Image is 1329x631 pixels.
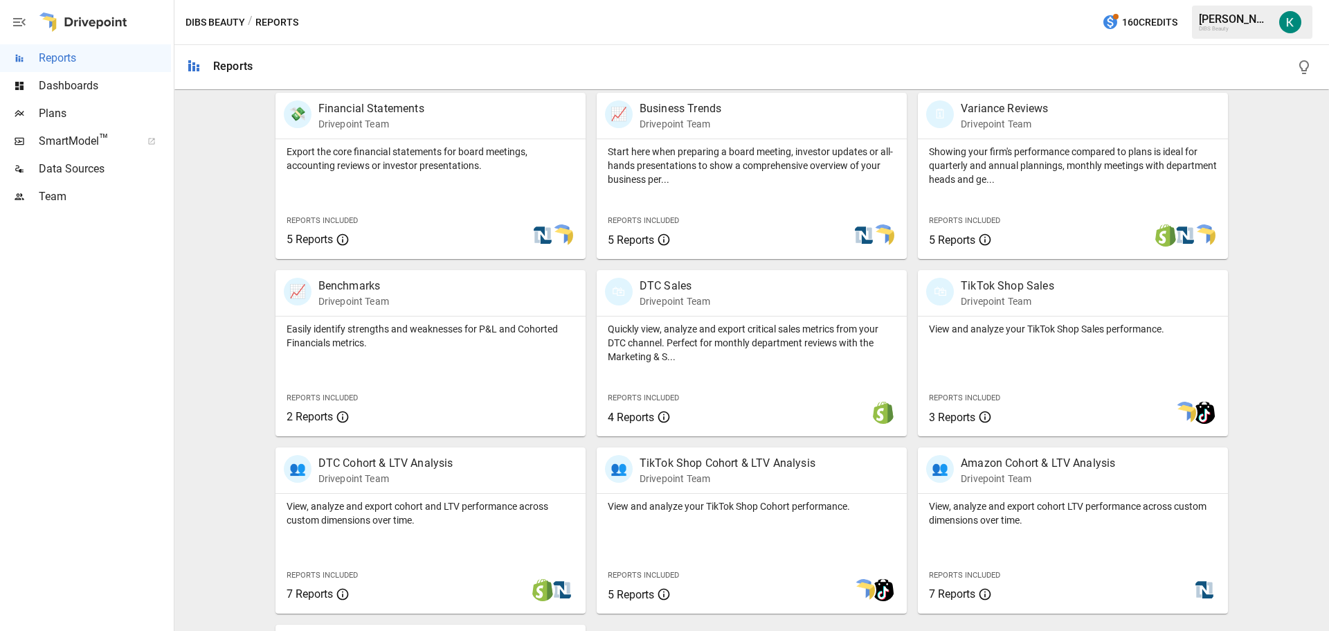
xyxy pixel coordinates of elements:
span: Reports Included [287,393,358,402]
p: Drivepoint Team [961,294,1054,308]
span: 5 Reports [929,233,975,247]
p: Drivepoint Team [961,472,1115,486]
img: netsuite [1174,224,1196,247]
p: Drivepoint Team [640,117,721,131]
div: 🗓 [926,100,954,128]
span: Reports Included [929,393,1000,402]
p: View and analyze your TikTok Shop Cohort performance. [608,499,896,513]
p: Quickly view, analyze and export critical sales metrics from your DTC channel. Perfect for monthl... [608,322,896,364]
span: Plans [39,105,171,122]
p: Drivepoint Team [640,472,815,486]
span: 3 Reports [929,411,975,424]
img: smart model [1174,402,1196,424]
p: Showing your firm's performance compared to plans is ideal for quarterly and annual plannings, mo... [929,145,1217,186]
p: Export the core financial statements for board meetings, accounting reviews or investor presentat... [287,145,575,172]
div: 👥 [926,455,954,483]
span: Reports [39,50,171,66]
p: Variance Reviews [961,100,1048,117]
div: 👥 [605,455,633,483]
span: Reports Included [608,393,679,402]
img: tiktok [872,579,894,601]
div: 🛍 [926,278,954,305]
span: Reports Included [929,216,1000,225]
span: 5 Reports [287,233,333,246]
p: View, analyze and export cohort LTV performance across custom dimensions over time. [929,499,1217,527]
p: Drivepoint Team [640,294,710,308]
span: Dashboards [39,78,171,94]
span: 160 Credits [1122,14,1177,31]
img: smart model [853,579,875,601]
p: DTC Sales [640,278,710,294]
span: 4 Reports [608,411,654,424]
p: TikTok Shop Cohort & LTV Analysis [640,455,815,472]
img: netsuite [551,579,573,601]
p: Amazon Cohort & LTV Analysis [961,455,1115,472]
div: 💸 [284,100,311,128]
span: 7 Reports [287,587,333,601]
img: shopify [1155,224,1177,247]
span: 2 Reports [287,410,333,423]
p: Drivepoint Team [318,117,424,131]
p: Drivepoint Team [318,294,389,308]
img: netsuite [853,224,875,247]
button: DIBS Beauty [186,14,245,31]
p: Benchmarks [318,278,389,294]
span: ™ [99,131,109,148]
span: 7 Reports [929,587,975,601]
button: 160Credits [1096,10,1183,35]
img: shopify [872,402,894,424]
span: Reports Included [929,571,1000,580]
p: Easily identify strengths and weaknesses for P&L and Cohorted Financials metrics. [287,322,575,350]
span: 5 Reports [608,233,654,247]
p: Financial Statements [318,100,424,117]
span: Reports Included [287,571,358,580]
p: View and analyze your TikTok Shop Sales performance. [929,322,1217,336]
p: Drivepoint Team [318,472,453,486]
div: 📈 [284,278,311,305]
p: Start here when preparing a board meeting, investor updates or all-hands presentations to show a ... [608,145,896,186]
div: 👥 [284,455,311,483]
img: smart model [1193,224,1215,247]
p: View, analyze and export cohort and LTV performance across custom dimensions over time. [287,499,575,527]
img: shopify [532,579,554,601]
img: smart model [872,224,894,247]
p: DTC Cohort & LTV Analysis [318,455,453,472]
img: Katherine Rose [1279,11,1301,33]
span: 5 Reports [608,588,654,601]
p: TikTok Shop Sales [961,278,1054,294]
span: Data Sources [39,161,171,177]
div: [PERSON_NAME] [1199,12,1271,26]
div: 🛍 [605,278,633,305]
div: 📈 [605,100,633,128]
img: netsuite [1193,579,1215,601]
button: Katherine Rose [1271,3,1310,42]
span: Team [39,188,171,205]
div: Reports [213,60,253,73]
span: Reports Included [287,216,358,225]
div: / [248,14,253,31]
img: tiktok [1193,402,1215,424]
p: Drivepoint Team [961,117,1048,131]
div: DIBS Beauty [1199,26,1271,32]
p: Business Trends [640,100,721,117]
img: netsuite [532,224,554,247]
span: Reports Included [608,571,679,580]
span: SmartModel [39,133,132,150]
img: smart model [551,224,573,247]
span: Reports Included [608,216,679,225]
